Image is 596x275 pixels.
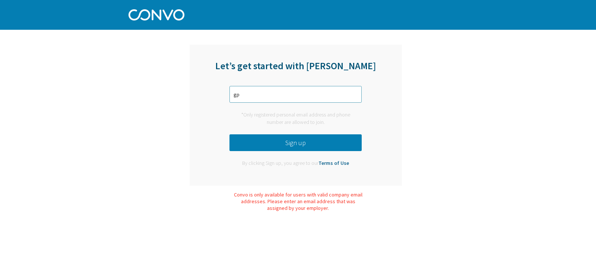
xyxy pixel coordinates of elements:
[229,111,362,126] div: *Only registered personal email address and phone number are allowed to join.
[237,160,355,167] div: By clicking Sign up, you agree to our
[233,191,363,211] div: Convo is only available for users with valid company email addresses. Please enter an email addre...
[190,60,402,81] div: Let’s get started with [PERSON_NAME]
[129,7,184,20] img: Convo Logo
[229,86,362,103] input: Enter phone number or email address
[229,134,362,151] button: Sign up
[318,160,349,166] a: Terms of Use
